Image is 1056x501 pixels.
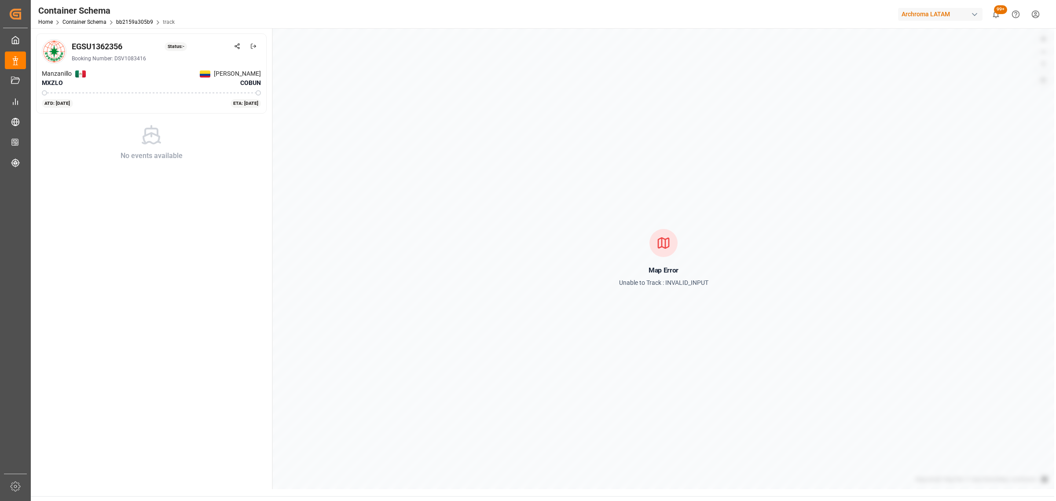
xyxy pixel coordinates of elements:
[116,19,153,25] a: bb2159a305b9
[43,41,65,63] img: Carrier Logo
[1006,4,1026,24] button: Help Center
[898,8,983,21] div: Archroma LATAM
[72,55,261,63] div: Booking Number: DSV1083416
[200,70,210,77] img: Netherlands
[214,69,261,78] span: [PERSON_NAME]
[986,4,1006,24] button: show 100 new notifications
[619,277,708,288] p: Unable to Track : INVALID_INPUT
[42,99,73,108] div: ATD: [DATE]
[75,70,86,77] img: Netherlands
[72,41,122,52] div: EGSU1362356
[42,69,72,78] span: Manzanillo
[62,19,106,25] a: Container Schema
[231,99,261,108] div: ETA: [DATE]
[121,151,183,161] div: No events available
[898,6,986,22] button: Archroma LATAM
[38,4,175,17] div: Container Schema
[649,263,678,277] h2: Map Error
[240,78,261,88] span: COBUN
[38,19,53,25] a: Home
[165,42,187,51] div: Status: -
[42,79,63,86] span: MXZLO
[994,5,1007,14] span: 99+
